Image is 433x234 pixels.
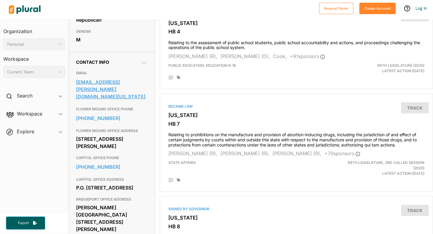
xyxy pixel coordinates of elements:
h3: HB 7 [168,121,424,127]
div: Signed by Governor [168,206,424,212]
h3: EMAIL [76,69,148,77]
button: Request Demo [319,3,353,14]
span: [PERSON_NAME] (R), [272,150,321,156]
h3: CAPITOL OFFICE ADDRESS [76,176,148,183]
span: [PERSON_NAME] (D), [220,53,270,59]
h2: Search [17,92,32,99]
span: Public Education, Education K-16 [168,63,236,68]
span: Export [14,220,33,226]
div: Personal [7,41,55,48]
h3: BRIDGEPORT OFFICE ADDRESS [76,196,148,203]
a: Create Account [359,5,396,11]
h3: Workspace [3,50,65,63]
a: Request Demo [319,5,353,11]
a: Log In [416,5,427,11]
span: + 70 sponsor s [324,150,360,156]
span: 89th Legislature (2025) [377,63,424,68]
div: Became Law [168,104,424,109]
h3: FLOWER MOUND OFFICE PHONE [76,106,148,113]
span: 89th Legislature, 2nd Called Session (2025) [348,160,424,170]
div: Add Position Statement [168,75,173,80]
button: Create Account [359,3,396,14]
h3: Organization [3,23,65,36]
span: Cook, [273,53,287,59]
h3: [US_STATE] [168,215,424,221]
h3: CAPITOL OFFICE PHONE [76,154,148,162]
span: [PERSON_NAME] (R), [168,53,217,59]
span: [PERSON_NAME] (R), [168,150,217,156]
h4: Relating to the assessment of public school students, public school accountability and actions, a... [168,37,424,51]
div: [PERSON_NAME][GEOGRAPHIC_DATA] [STREET_ADDRESS][PERSON_NAME] [76,203,148,234]
span: State Affairs [168,160,196,165]
div: P.O. [STREET_ADDRESS] [76,183,148,192]
button: Export [6,217,45,229]
div: Add tags [177,178,180,182]
h3: GENDER [76,28,148,35]
button: Track [401,205,429,216]
a: [PHONE_NUMBER] [76,114,148,123]
div: Latest Action: [DATE] [340,63,429,74]
span: Contact Info [76,60,109,65]
a: [PHONE_NUMBER] [76,162,148,171]
span: [PERSON_NAME] (R), [220,150,269,156]
h3: [US_STATE] [168,112,424,118]
h3: HB 8 [168,223,424,229]
h3: HB 4 [168,29,424,35]
div: M [76,35,148,44]
h3: [US_STATE] [168,20,424,26]
button: Track [401,102,429,113]
div: Add Position Statement [168,178,173,183]
h4: Relating to prohibitions on the manufacture and provision of abortion-inducing drugs, including t... [168,129,424,147]
h3: FLOWER MOUND OFFICE ADDRESS [76,127,148,134]
div: [STREET_ADDRESS][PERSON_NAME] [76,134,148,151]
a: [EMAIL_ADDRESS][PERSON_NAME][DOMAIN_NAME][US_STATE] [76,78,148,101]
div: Current Team [7,69,55,75]
div: Add tags [177,75,180,80]
div: Latest Action: [DATE] [340,160,429,176]
span: + 91 sponsor s [290,53,325,59]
